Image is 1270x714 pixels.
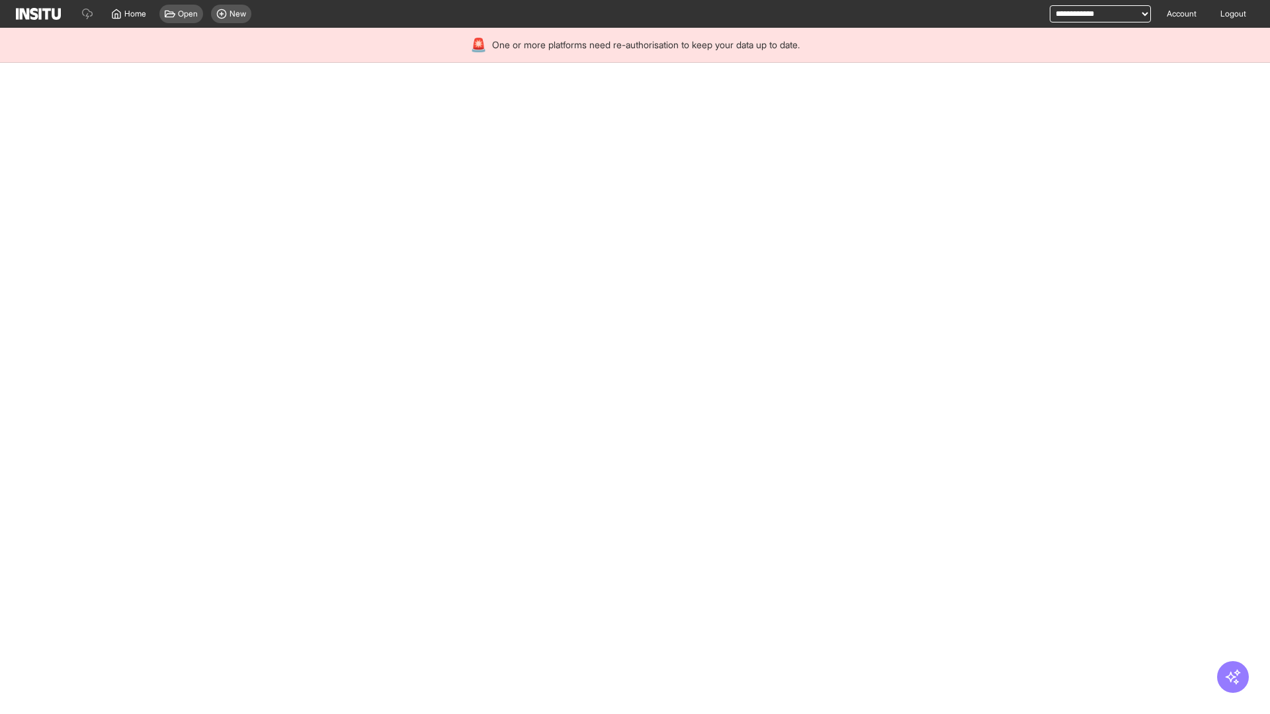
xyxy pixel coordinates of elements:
[230,9,246,19] span: New
[492,38,800,52] span: One or more platforms need re-authorisation to keep your data up to date.
[470,36,487,54] div: 🚨
[16,8,61,20] img: Logo
[124,9,146,19] span: Home
[178,9,198,19] span: Open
